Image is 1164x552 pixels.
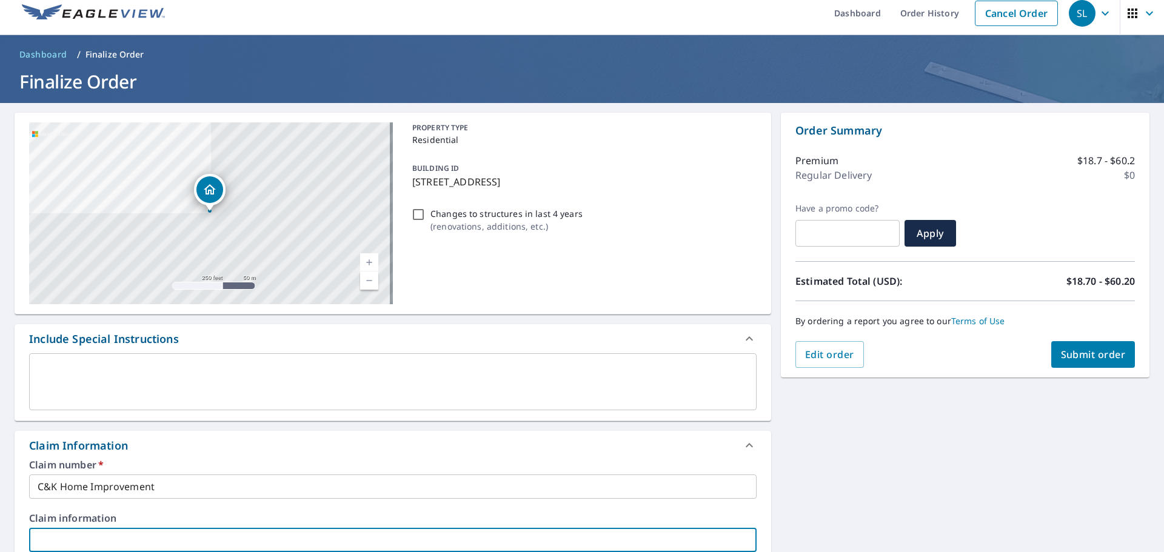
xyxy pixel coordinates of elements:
p: $0 [1124,168,1135,182]
p: Regular Delivery [795,168,872,182]
p: $18.7 - $60.2 [1077,153,1135,168]
h1: Finalize Order [15,69,1149,94]
p: Residential [412,133,752,146]
a: Current Level 17, Zoom Out [360,271,378,290]
label: Have a promo code? [795,203,900,214]
a: Cancel Order [975,1,1058,26]
li: / [77,47,81,62]
p: Finalize Order [85,48,144,61]
div: Claim Information [29,437,128,454]
p: Order Summary [795,122,1135,139]
p: PROPERTY TYPE [412,122,752,133]
nav: breadcrumb [15,45,1149,64]
a: Dashboard [15,45,72,64]
p: By ordering a report you agree to our [795,316,1135,327]
label: Claim number [29,460,757,470]
a: Current Level 17, Zoom In [360,253,378,271]
div: Dropped pin, building 1, Residential property, 1136 Dove Rd Louisville, KY 40213 [194,174,226,211]
span: Edit order [805,348,854,361]
div: Include Special Instructions [29,331,179,347]
p: Estimated Total (USD): [795,274,965,288]
div: Include Special Instructions [15,324,771,353]
a: Terms of Use [951,315,1005,327]
label: Claim information [29,513,757,523]
p: ( renovations, additions, etc. ) [430,220,583,233]
p: BUILDING ID [412,163,459,173]
p: Changes to structures in last 4 years [430,207,583,220]
p: Premium [795,153,838,168]
span: Submit order [1061,348,1126,361]
button: Apply [905,220,956,247]
button: Submit order [1051,341,1136,368]
div: Claim Information [15,431,771,460]
span: Dashboard [19,48,67,61]
p: [STREET_ADDRESS] [412,175,752,189]
button: Edit order [795,341,864,368]
span: Apply [914,227,946,240]
img: EV Logo [22,4,165,22]
p: $18.70 - $60.20 [1066,274,1135,288]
